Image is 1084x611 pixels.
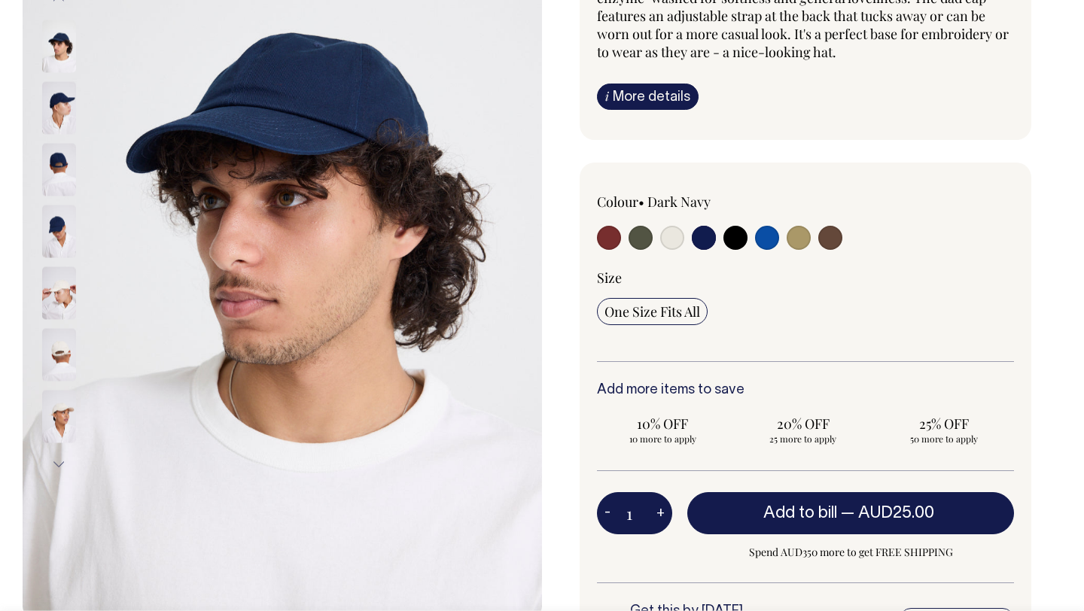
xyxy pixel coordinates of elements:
span: 50 more to apply [885,433,1002,445]
span: 25 more to apply [745,433,862,445]
div: Colour [597,193,764,211]
button: Next [47,448,70,482]
img: natural [42,391,76,443]
img: dark-navy [42,82,76,135]
img: natural [42,267,76,320]
img: dark-navy [42,205,76,258]
span: • [638,193,644,211]
img: dark-navy [42,144,76,196]
h6: Add more items to save [597,383,1014,398]
button: - [597,498,618,528]
span: Spend AUD350 more to get FREE SHIPPING [687,543,1014,561]
a: iMore details [597,84,699,110]
input: 25% OFF 50 more to apply [878,410,1009,449]
span: 10 more to apply [604,433,721,445]
span: — [841,506,938,521]
span: One Size Fits All [604,302,700,321]
input: 20% OFF 25 more to apply [738,410,869,449]
div: Size [597,269,1014,287]
span: 20% OFF [745,415,862,433]
span: Add to bill [763,506,837,521]
span: 25% OFF [885,415,1002,433]
input: One Size Fits All [597,298,708,325]
input: 10% OFF 10 more to apply [597,410,729,449]
span: AUD25.00 [858,506,934,521]
button: + [649,498,672,528]
button: Add to bill —AUD25.00 [687,492,1014,534]
img: natural [42,329,76,381]
label: Dark Navy [647,193,711,211]
span: 10% OFF [604,415,721,433]
img: dark-navy [42,20,76,73]
span: i [605,88,609,104]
